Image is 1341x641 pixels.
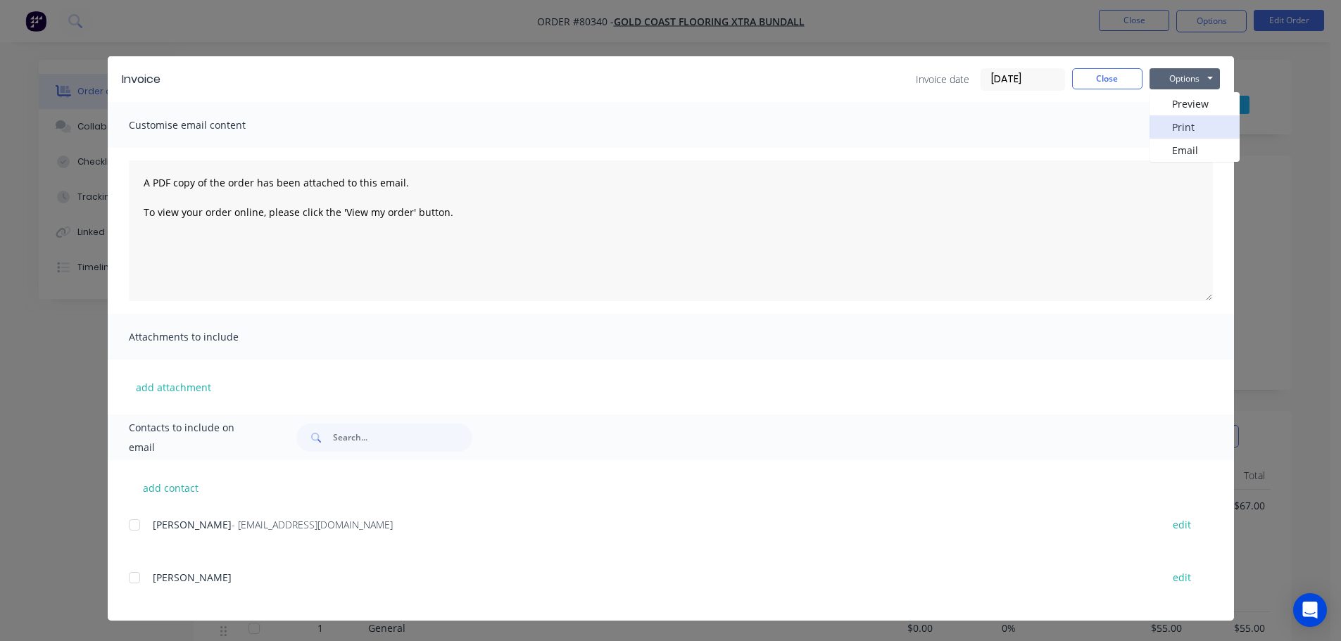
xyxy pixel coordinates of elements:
span: Attachments to include [129,327,284,347]
span: Customise email content [129,115,284,135]
div: Open Intercom Messenger [1293,593,1327,627]
button: Close [1072,68,1142,89]
span: [PERSON_NAME] [153,571,232,584]
button: edit [1164,515,1200,534]
span: Contacts to include on email [129,418,262,457]
button: add contact [129,477,213,498]
button: add attachment [129,376,218,398]
button: Print [1150,115,1240,139]
button: Preview [1150,92,1240,115]
span: [PERSON_NAME] [153,518,232,531]
input: Search... [333,424,472,452]
span: Invoice date [916,72,969,87]
span: - [EMAIL_ADDRESS][DOMAIN_NAME] [232,518,393,531]
button: Options [1150,68,1220,89]
div: Invoice [122,71,160,88]
textarea: A PDF copy of the order has been attached to this email. To view your order online, please click ... [129,160,1213,301]
button: edit [1164,568,1200,587]
button: Email [1150,139,1240,162]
